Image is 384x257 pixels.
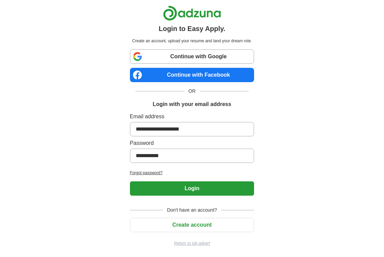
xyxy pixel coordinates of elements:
[163,207,221,214] span: Don't have an account?
[130,181,254,196] button: Login
[184,88,200,95] span: OR
[130,112,254,121] label: Email address
[159,24,225,34] h1: Login to Easy Apply.
[130,49,254,64] a: Continue with Google
[130,139,254,147] label: Password
[130,222,254,228] a: Create account
[163,5,221,21] img: Adzuna logo
[130,218,254,232] button: Create account
[130,68,254,82] a: Continue with Facebook
[130,240,254,246] a: Return to job advert
[131,38,253,44] p: Create an account, upload your resume and land your dream role.
[130,170,254,176] a: Forgot password?
[153,100,231,108] h1: Login with your email address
